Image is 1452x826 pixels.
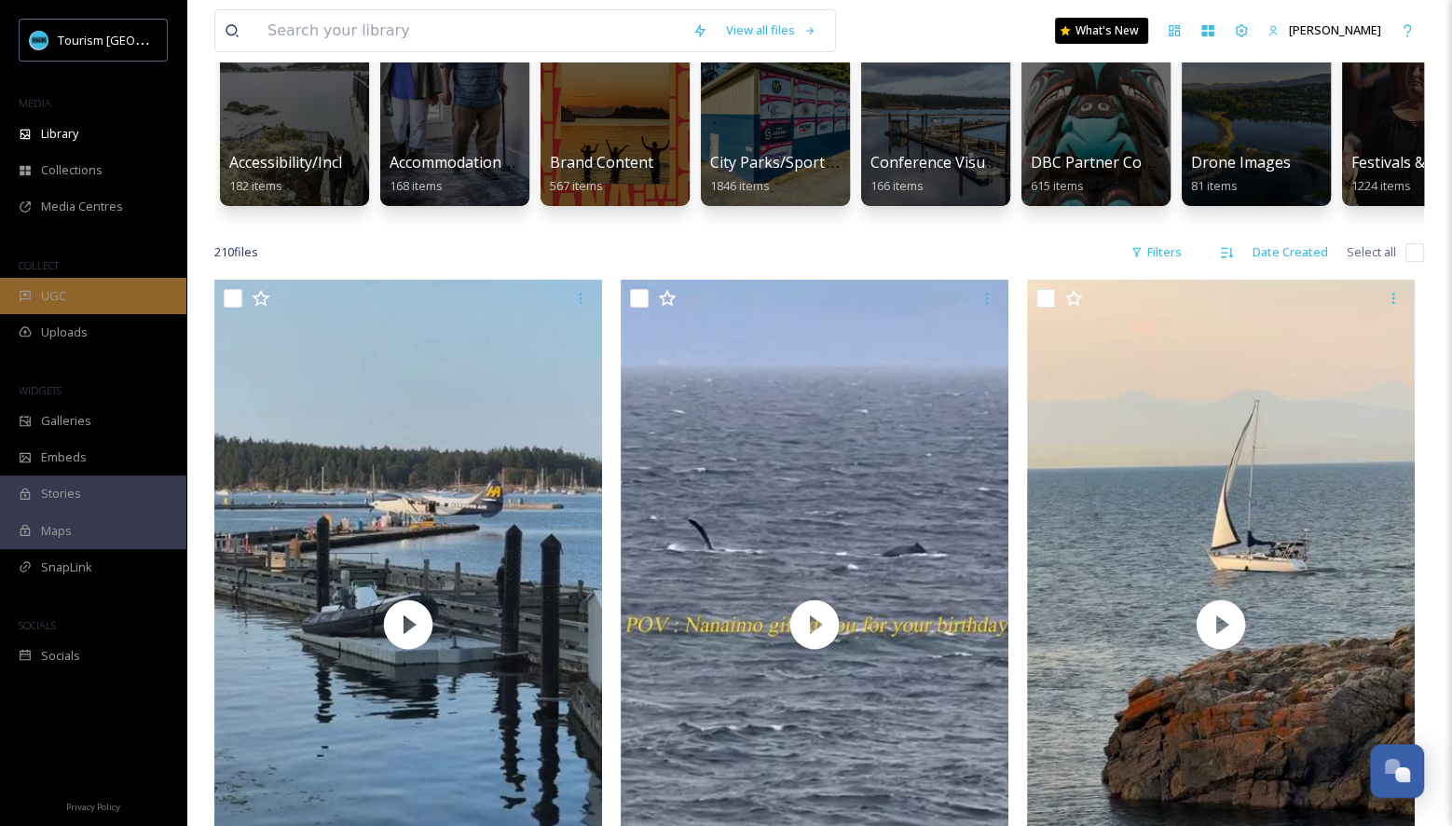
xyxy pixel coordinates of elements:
span: 615 items [1031,177,1084,194]
span: Uploads [41,324,88,341]
span: Socials [41,647,80,665]
span: MEDIA [19,96,51,110]
a: Drone Images81 items [1191,154,1291,194]
span: Select all [1347,243,1396,261]
input: Search your library [258,10,683,51]
span: Conference Visuals [870,152,1005,172]
a: Accommodations by Biz168 items [390,154,555,194]
span: Privacy Policy [66,801,120,813]
span: 166 items [870,177,924,194]
span: 1224 items [1351,177,1411,194]
span: 168 items [390,177,443,194]
a: DBC Partner Contrent615 items [1031,154,1186,194]
span: Accessibility/Inclusivity [229,152,387,172]
a: Accessibility/Inclusivity182 items [229,154,387,194]
a: Brand Content567 items [550,154,653,194]
span: Tourism [GEOGRAPHIC_DATA] [58,31,225,48]
a: [PERSON_NAME] [1258,12,1390,48]
span: SOCIALS [19,618,56,632]
a: City Parks/Sport Images1846 items [710,154,880,194]
a: What's New [1055,18,1148,44]
a: Conference Visuals166 items [870,154,1005,194]
a: Privacy Policy [66,794,120,817]
span: 210 file s [214,243,258,261]
span: [PERSON_NAME] [1289,21,1381,38]
div: Filters [1121,234,1191,270]
span: Media Centres [41,198,123,215]
span: 1846 items [710,177,770,194]
img: tourism_nanaimo_logo.jpeg [30,31,48,49]
span: Collections [41,161,103,179]
span: Brand Content [550,152,653,172]
span: 81 items [1191,177,1238,194]
span: COLLECT [19,258,59,272]
div: Date Created [1243,234,1337,270]
span: 567 items [550,177,603,194]
span: Library [41,125,78,143]
a: View all files [717,12,826,48]
span: DBC Partner Contrent [1031,152,1186,172]
span: 182 items [229,177,282,194]
span: WIDGETS [19,383,62,397]
span: Accommodations by Biz [390,152,555,172]
span: Drone Images [1191,152,1291,172]
button: Open Chat [1370,744,1424,798]
span: SnapLink [41,558,92,576]
span: Maps [41,522,72,540]
span: Galleries [41,412,91,430]
span: UGC [41,287,66,305]
span: Stories [41,485,81,502]
span: City Parks/Sport Images [710,152,880,172]
span: Embeds [41,448,87,466]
